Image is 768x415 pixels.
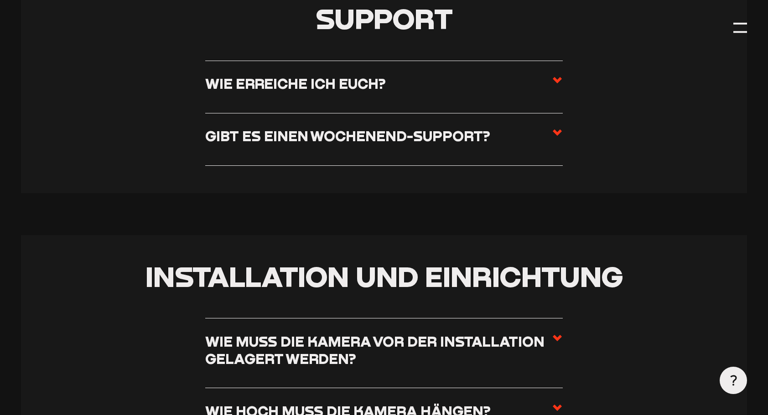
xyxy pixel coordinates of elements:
[145,259,623,293] span: Installation und Einrichtung
[205,127,490,144] h3: Gibt es einen Wochenend-Support?
[205,333,552,367] h3: Wie muss die Kamera vor der Installation gelagert werden?
[205,75,386,92] h3: Wie erreiche ich euch?
[316,1,453,36] span: Support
